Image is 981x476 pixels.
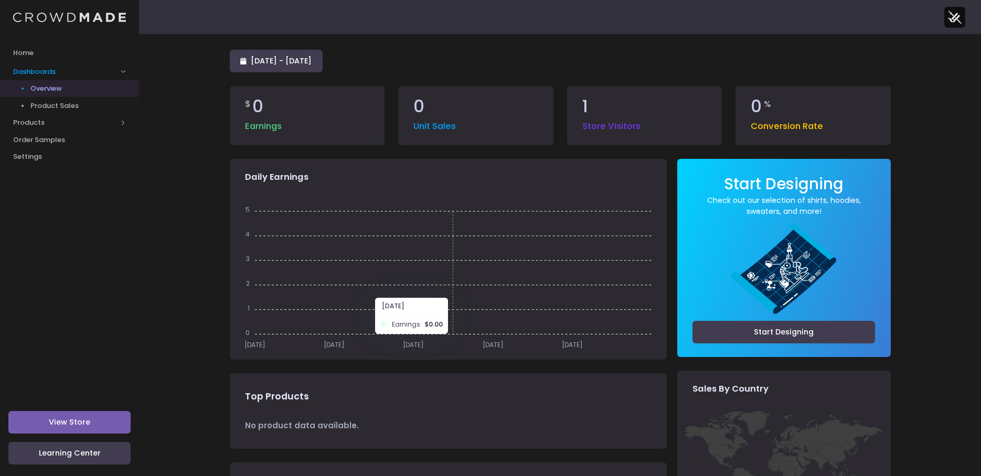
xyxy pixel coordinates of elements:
[30,83,126,94] span: Overview
[13,67,117,77] span: Dashboards
[764,98,771,111] span: %
[246,230,250,239] tspan: 4
[324,340,345,349] tspan: [DATE]
[13,152,126,162] span: Settings
[245,172,308,182] span: Daily Earnings
[252,98,263,115] span: 0
[251,56,312,66] span: [DATE] - [DATE]
[30,101,126,111] span: Product Sales
[245,420,359,431] span: No product data available.
[724,173,844,194] span: Start Designing
[13,117,117,128] span: Products
[562,340,583,349] tspan: [DATE]
[751,115,823,133] span: Conversion Rate
[246,328,250,337] tspan: 0
[403,340,424,349] tspan: [DATE]
[246,205,250,214] tspan: 5
[413,115,456,133] span: Unit Sales
[245,115,282,133] span: Earnings
[246,279,250,288] tspan: 2
[724,182,844,192] a: Start Designing
[244,340,265,349] tspan: [DATE]
[245,391,309,402] span: Top Products
[482,340,503,349] tspan: [DATE]
[39,448,101,458] span: Learning Center
[692,195,876,217] a: Check out our selection of shirts, hoodies, sweaters, and more!
[413,98,424,115] span: 0
[751,98,762,115] span: 0
[245,98,251,111] span: $
[8,411,131,434] a: View Store
[692,321,876,343] a: Start Designing
[8,442,131,464] a: Learning Center
[248,304,250,312] tspan: 1
[230,50,323,72] a: [DATE] - [DATE]
[246,254,250,263] tspan: 3
[582,115,641,133] span: Store Visitors
[582,98,588,115] span: 1
[13,135,126,145] span: Order Samples
[692,384,769,394] span: Sales By Country
[49,417,90,427] span: View Store
[13,13,126,23] img: Logo
[13,48,126,58] span: Home
[944,7,965,28] img: User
